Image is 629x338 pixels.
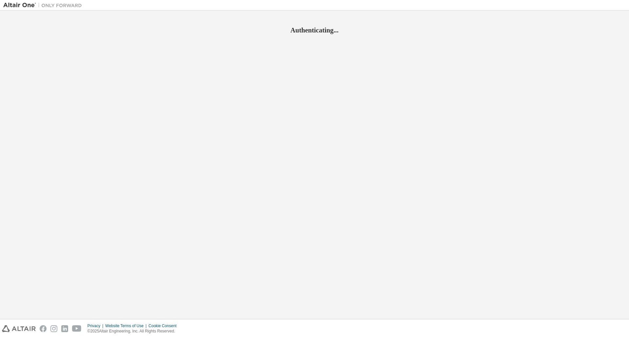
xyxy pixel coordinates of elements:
img: linkedin.svg [61,325,68,332]
img: instagram.svg [50,325,57,332]
div: Privacy [87,323,105,328]
div: Website Terms of Use [105,323,148,328]
p: © 2025 Altair Engineering, Inc. All Rights Reserved. [87,328,181,334]
div: Cookie Consent [148,323,180,328]
img: youtube.svg [72,325,82,332]
img: Altair One [3,2,85,9]
h2: Authenticating... [3,26,626,34]
img: facebook.svg [40,325,47,332]
img: altair_logo.svg [2,325,36,332]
